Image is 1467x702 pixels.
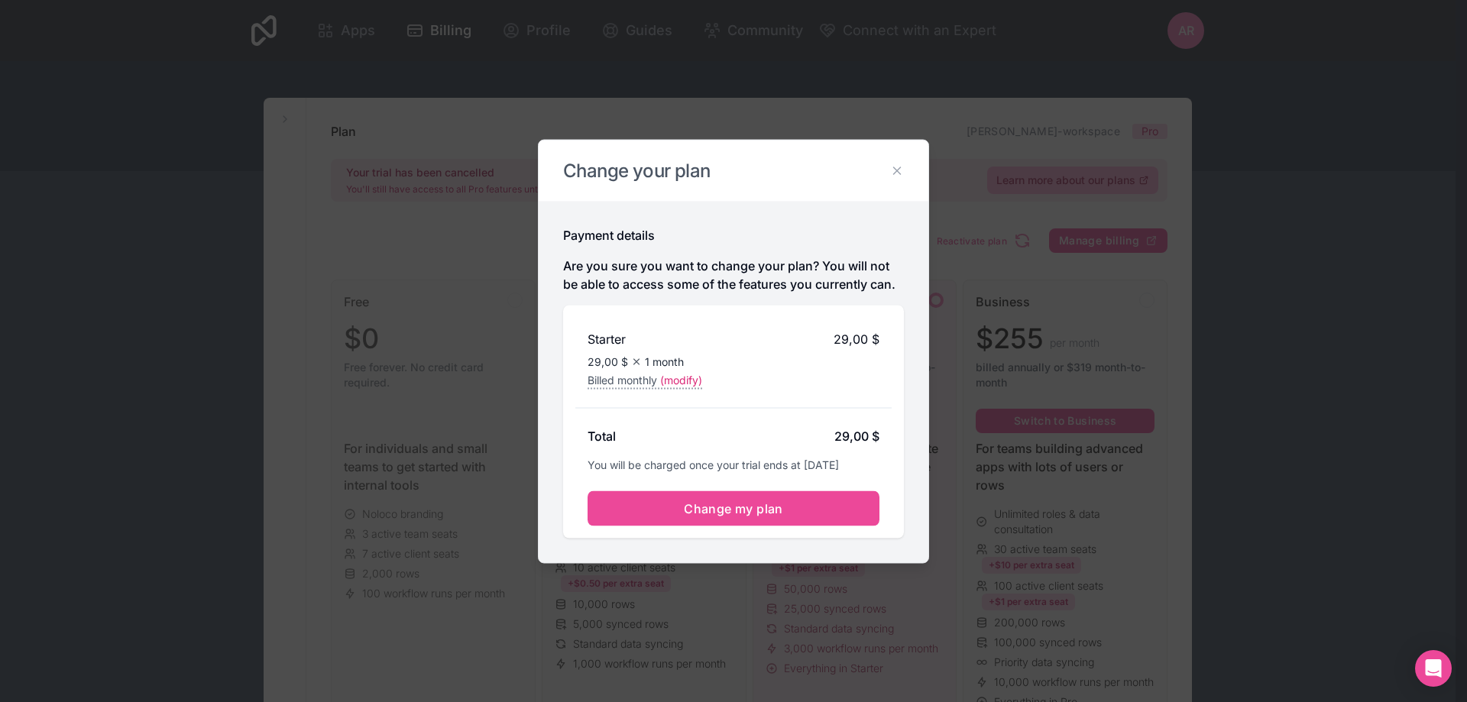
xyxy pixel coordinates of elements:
span: (modify) [660,372,702,387]
h2: Change your plan [563,158,904,183]
div: 29,00 $ [834,426,879,445]
h2: Total [588,426,616,445]
span: Change my plan [684,500,783,516]
p: You will be charged once your trial ends at [DATE] [588,451,879,472]
button: Billed monthly(modify) [588,372,702,389]
span: 29,00 $ [834,329,879,348]
p: Are you sure you want to change your plan? You will not be able to access some of the features yo... [563,256,904,293]
button: Change my plan [588,490,879,526]
span: Billed monthly [588,372,657,387]
h2: Starter [588,329,626,348]
span: 29,00 $ [588,354,628,369]
span: 1 month [645,354,684,369]
h2: Payment details [563,225,655,244]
